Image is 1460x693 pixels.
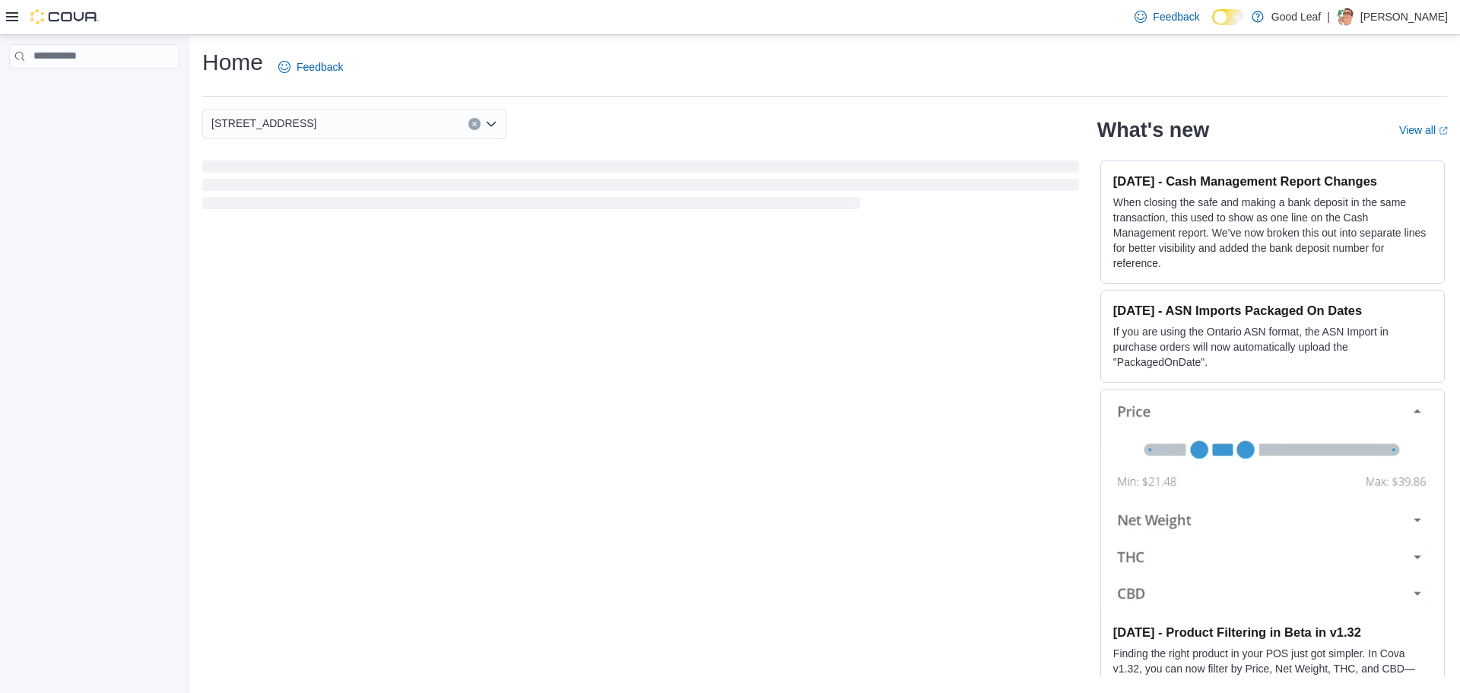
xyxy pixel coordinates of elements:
p: Good Leaf [1271,8,1321,26]
h2: What's new [1097,118,1209,142]
p: If you are using the Ontario ASN format, the ASN Import in purchase orders will now automatically... [1113,324,1432,370]
img: Cova [30,9,99,24]
span: Dark Mode [1212,25,1213,26]
h3: [DATE] - ASN Imports Packaged On Dates [1113,303,1432,318]
span: [STREET_ADDRESS] [211,114,316,132]
span: Feedback [1153,9,1199,24]
input: Dark Mode [1212,9,1244,25]
span: Loading [202,164,1079,212]
h1: Home [202,47,263,78]
button: Open list of options [485,118,497,130]
p: [PERSON_NAME] [1360,8,1448,26]
p: | [1327,8,1330,26]
span: Feedback [297,59,343,75]
p: When closing the safe and making a bank deposit in the same transaction, this used to show as one... [1113,195,1432,271]
button: Clear input [468,118,481,130]
a: Feedback [272,52,349,82]
nav: Complex example [9,72,179,108]
a: Feedback [1128,2,1205,32]
h3: [DATE] - Product Filtering in Beta in v1.32 [1113,625,1432,640]
h3: [DATE] - Cash Management Report Changes [1113,173,1432,189]
div: Kody Hill [1336,8,1354,26]
a: View allExternal link [1399,124,1448,136]
svg: External link [1439,126,1448,135]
